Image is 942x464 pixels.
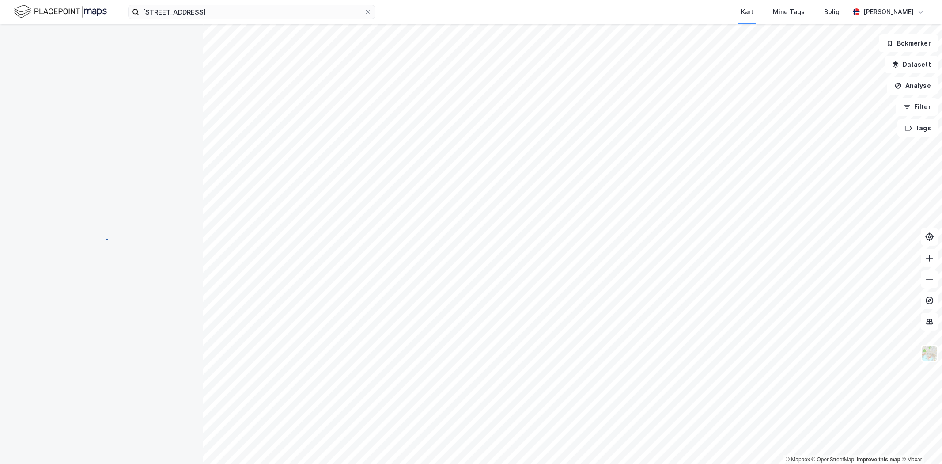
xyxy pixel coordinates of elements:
[773,7,805,17] div: Mine Tags
[786,456,810,463] a: Mapbox
[897,119,938,137] button: Tags
[896,98,938,116] button: Filter
[14,4,107,19] img: logo.f888ab2527a4732fd821a326f86c7f29.svg
[898,422,942,464] div: Kontrollprogram for chat
[812,456,855,463] a: OpenStreetMap
[879,34,938,52] button: Bokmerker
[887,77,938,95] button: Analyse
[898,422,942,464] iframe: Chat Widget
[921,345,938,362] img: Z
[885,56,938,73] button: Datasett
[857,456,900,463] a: Improve this map
[741,7,753,17] div: Kart
[95,232,109,246] img: spinner.a6d8c91a73a9ac5275cf975e30b51cfb.svg
[824,7,840,17] div: Bolig
[139,5,364,19] input: Søk på adresse, matrikkel, gårdeiere, leietakere eller personer
[863,7,914,17] div: [PERSON_NAME]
